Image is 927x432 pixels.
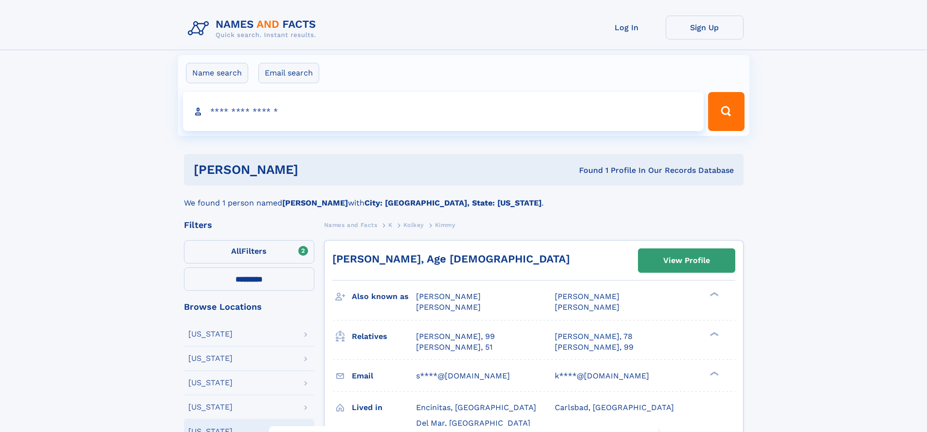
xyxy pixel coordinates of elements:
h3: Relatives [352,328,416,345]
a: [PERSON_NAME], 78 [555,331,633,342]
div: ❯ [708,370,719,376]
span: Kolkey [403,222,424,228]
label: Email search [258,63,319,83]
a: View Profile [638,249,735,272]
span: [PERSON_NAME] [416,302,481,312]
span: [PERSON_NAME] [555,292,619,301]
a: Sign Up [666,16,744,39]
h1: [PERSON_NAME] [194,164,439,176]
button: Search Button [708,92,744,131]
span: [PERSON_NAME] [416,292,481,301]
a: [PERSON_NAME], Age [DEMOGRAPHIC_DATA] [332,253,570,265]
a: Kolkey [403,219,424,231]
a: Log In [588,16,666,39]
a: [PERSON_NAME], 99 [416,331,495,342]
span: [PERSON_NAME] [555,302,619,312]
div: Found 1 Profile In Our Records Database [438,165,734,176]
div: View Profile [663,249,710,272]
span: Kimmy [435,222,455,228]
h3: Lived in [352,399,416,416]
b: [PERSON_NAME] [282,198,348,207]
a: [PERSON_NAME], 51 [416,342,492,353]
div: [US_STATE] [188,403,233,411]
input: search input [183,92,704,131]
div: ❯ [708,331,719,337]
div: Filters [184,221,314,229]
h3: Also known as [352,288,416,305]
div: We found 1 person named with . [184,186,744,209]
div: [US_STATE] [188,330,233,338]
div: [US_STATE] [188,379,233,387]
span: Carlsbad, [GEOGRAPHIC_DATA] [555,403,674,412]
div: [US_STATE] [188,355,233,362]
span: K [388,222,393,228]
a: [PERSON_NAME], 99 [555,342,634,353]
div: ❯ [708,291,719,298]
span: All [231,246,241,256]
label: Filters [184,240,314,263]
b: City: [GEOGRAPHIC_DATA], State: [US_STATE] [364,198,542,207]
h3: Email [352,368,416,384]
span: Encinitas, [GEOGRAPHIC_DATA] [416,403,536,412]
img: Logo Names and Facts [184,16,324,42]
span: Del Mar, [GEOGRAPHIC_DATA] [416,418,530,428]
div: Browse Locations [184,302,314,311]
label: Name search [186,63,248,83]
a: K [388,219,393,231]
a: Names and Facts [324,219,378,231]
